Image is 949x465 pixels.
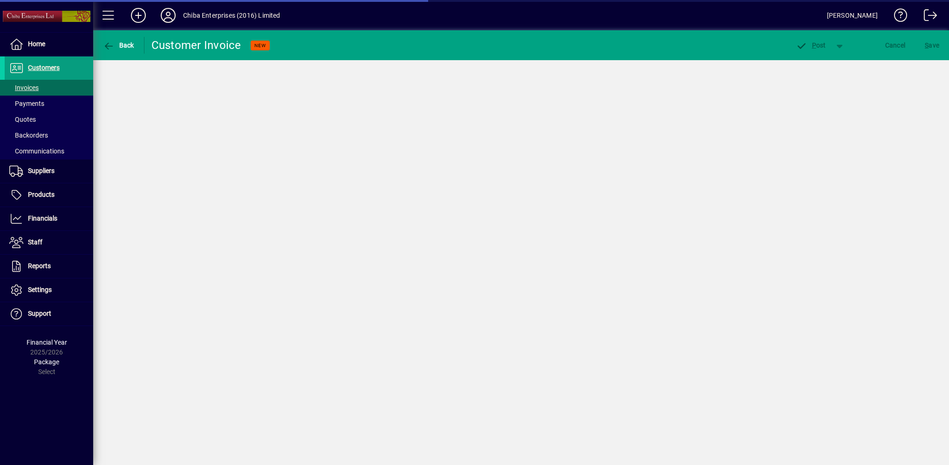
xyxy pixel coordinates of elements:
[5,231,93,254] a: Staff
[28,64,60,71] span: Customers
[791,37,831,54] button: Post
[922,37,942,54] button: Save
[5,127,93,143] a: Backorders
[151,38,241,53] div: Customer Invoice
[925,42,929,49] span: S
[5,96,93,111] a: Payments
[9,100,44,107] span: Payments
[28,167,55,174] span: Suppliers
[5,80,93,96] a: Invoices
[796,42,826,49] span: ost
[887,2,908,32] a: Knowledge Base
[28,238,42,246] span: Staff
[183,8,280,23] div: Chiba Enterprises (2016) Limited
[28,191,55,198] span: Products
[103,42,134,49] span: Back
[5,143,93,159] a: Communications
[9,116,36,123] span: Quotes
[812,42,816,49] span: P
[9,147,64,155] span: Communications
[5,255,93,278] a: Reports
[28,286,52,293] span: Settings
[5,111,93,127] a: Quotes
[917,2,937,32] a: Logout
[5,160,93,183] a: Suppliers
[101,37,137,54] button: Back
[5,183,93,207] a: Products
[28,215,57,222] span: Financials
[28,310,51,317] span: Support
[153,7,183,24] button: Profile
[5,302,93,326] a: Support
[5,207,93,230] a: Financials
[123,7,153,24] button: Add
[5,278,93,302] a: Settings
[925,38,939,53] span: ave
[5,33,93,56] a: Home
[28,40,45,48] span: Home
[27,339,67,346] span: Financial Year
[827,8,878,23] div: [PERSON_NAME]
[34,358,59,366] span: Package
[93,37,144,54] app-page-header-button: Back
[9,84,39,91] span: Invoices
[9,132,48,139] span: Backorders
[28,262,51,270] span: Reports
[254,42,266,49] span: NEW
